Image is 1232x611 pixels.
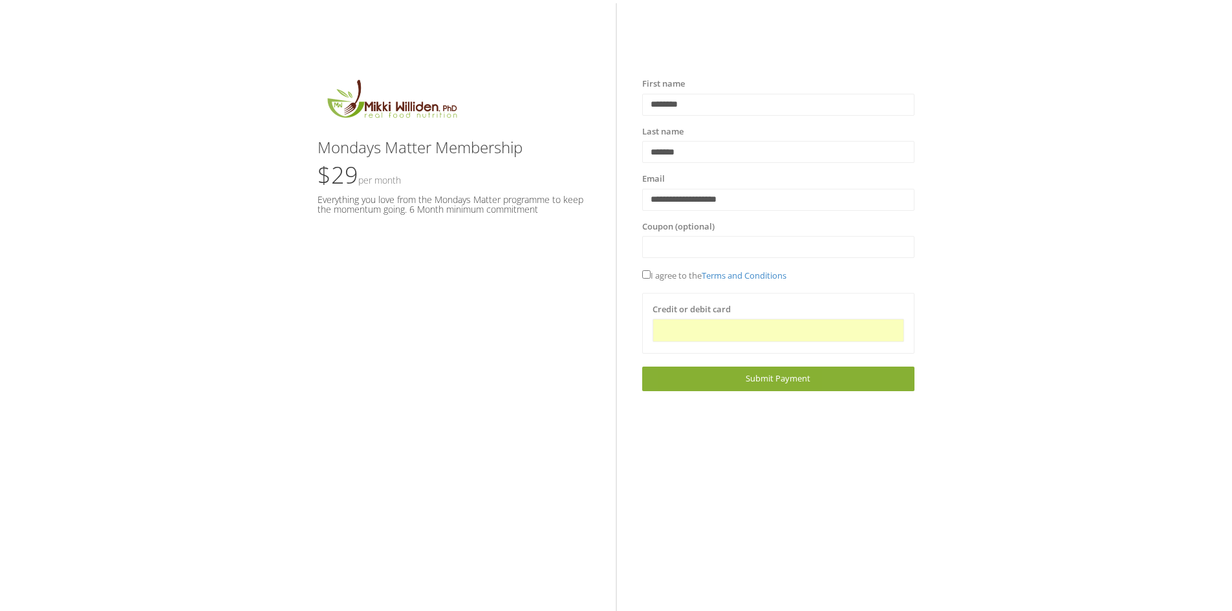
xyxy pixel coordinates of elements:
[642,173,665,186] label: Email
[358,174,401,186] small: Per Month
[702,270,786,281] a: Terms and Conditions
[642,125,684,138] label: Last name
[318,139,590,156] h3: Mondays Matter Membership
[653,303,731,316] label: Credit or debit card
[746,372,810,384] span: Submit Payment
[318,78,465,126] img: MikkiLogoMain.png
[642,270,786,281] span: I agree to the
[318,195,590,215] h5: Everything you love from the Mondays Matter programme to keep the momentum going. 6 Month minimum...
[661,325,896,336] iframe: Secure card payment input frame
[642,78,685,91] label: First name
[642,367,914,391] a: Submit Payment
[318,159,401,191] span: $29
[642,220,715,233] label: Coupon (optional)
